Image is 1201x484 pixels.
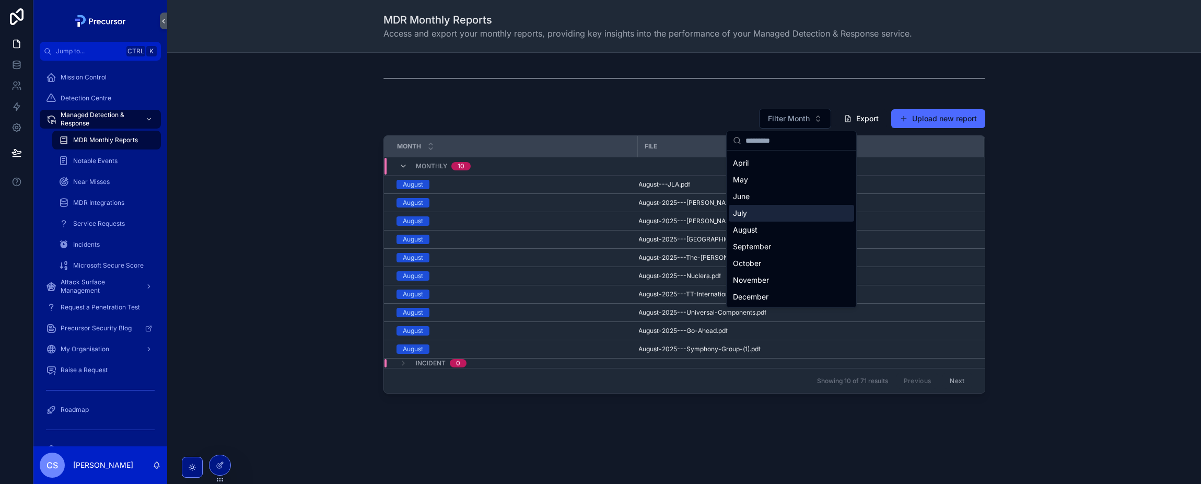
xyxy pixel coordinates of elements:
button: Jump to...CtrlK [40,42,161,61]
a: August [397,344,632,354]
div: August [403,253,423,262]
span: CS [46,459,58,471]
span: File [645,142,657,151]
span: August---JLA [638,180,679,189]
a: August---JLA.pdf [638,180,972,189]
span: Month [397,142,421,151]
a: August [397,326,632,336]
div: Suggestions [727,151,856,307]
span: August-2025---[GEOGRAPHIC_DATA] [638,235,751,244]
div: August [403,198,423,208]
a: August [397,253,632,262]
a: Mission Control [40,68,161,87]
button: Export [835,109,887,128]
span: Service Requests [73,220,125,228]
a: August-2025---The-[PERSON_NAME]-.pdf [638,253,972,262]
a: August-2025---[GEOGRAPHIC_DATA].pdf [638,235,972,244]
a: Attack Surface Management [40,277,161,296]
span: Monthly [416,162,447,170]
div: June [729,188,854,205]
div: December [729,289,854,305]
a: August [397,235,632,244]
span: Ctrl [126,46,145,56]
div: July [729,205,854,222]
div: October [729,255,854,272]
span: .pdf [710,272,721,280]
span: August-2025---Go-Ahead [638,327,717,335]
a: MDR Monthly Reports [52,131,161,149]
span: Attack Surface Management [61,278,137,295]
span: .pdf [755,308,766,317]
span: .pdf [750,345,761,353]
div: May [729,171,854,188]
a: My Organisation [40,340,161,359]
span: August-2025---Nuclera [638,272,710,280]
div: August [403,290,423,299]
a: Service Requests [52,214,161,233]
span: .pdf [679,180,690,189]
div: August [403,326,423,336]
a: August-2025---Go-Ahead.pdf [638,327,972,335]
div: August [403,180,423,189]
span: August-2025---TT-International [638,290,734,298]
div: August [729,222,854,238]
a: Request a Penetration Test [40,298,161,317]
a: Near Misses [52,172,161,191]
div: August [403,344,423,354]
a: August-2025---[PERSON_NAME]-&-[PERSON_NAME].pdf [638,199,972,207]
span: Managed Detection & Response [61,111,137,128]
span: MDR Integrations [73,199,124,207]
span: August-2025---Symphony-Group-(1) [638,345,750,353]
a: August-2025---TT-International.pdf [638,290,972,298]
button: Upload new report [891,109,985,128]
span: Detection Centre [61,94,111,102]
a: August [397,198,632,208]
a: August-2025---Universal-Components.pdf [638,308,972,317]
a: Precursor Security Blog [40,319,161,338]
a: August [397,308,632,317]
a: Roadmap [40,400,161,419]
div: scrollable content [33,61,167,446]
span: August-2025---[PERSON_NAME]-&-Sons [638,217,762,225]
a: Notable Events [52,152,161,170]
span: Notable Events [73,157,118,165]
a: August-2025---Nuclera.pdf [638,272,972,280]
div: August [403,308,423,317]
span: .pdf [717,327,728,335]
span: Microsoft Secure Score [73,261,144,270]
h1: MDR Monthly Reports [383,13,912,27]
span: Jump to... [56,47,122,55]
a: Microsoft Secure Score [52,256,161,275]
span: Incident [416,359,446,367]
span: Raise a Request [61,366,108,374]
div: September [729,238,854,255]
span: INTERNAL - All Clients [61,445,127,454]
span: My Organisation [61,345,109,353]
span: Filter Month [768,113,810,124]
a: Raise a Request [40,361,161,379]
span: August-2025---Universal-Components [638,308,755,317]
span: Precursor Security Blog [61,324,132,332]
a: August [397,180,632,189]
img: App logo [72,13,129,29]
a: INTERNAL - All Clients [40,440,161,459]
span: Incidents [73,240,100,249]
p: [PERSON_NAME] [73,460,133,470]
div: April [729,155,854,171]
a: August [397,271,632,281]
span: MDR Monthly Reports [73,136,138,144]
a: Managed Detection & Response [40,110,161,129]
span: August-2025---The-[PERSON_NAME]- [638,253,754,262]
span: Showing 10 of 71 results [817,377,888,385]
span: Near Misses [73,178,110,186]
a: August [397,216,632,226]
a: MDR Integrations [52,193,161,212]
div: November [729,272,854,289]
a: Incidents [52,235,161,254]
span: August-2025---[PERSON_NAME]-&-[PERSON_NAME] [638,199,798,207]
span: Roadmap [61,406,89,414]
a: August-2025---Symphony-Group-(1).pdf [638,345,972,353]
span: Mission Control [61,73,107,82]
a: Detection Centre [40,89,161,108]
